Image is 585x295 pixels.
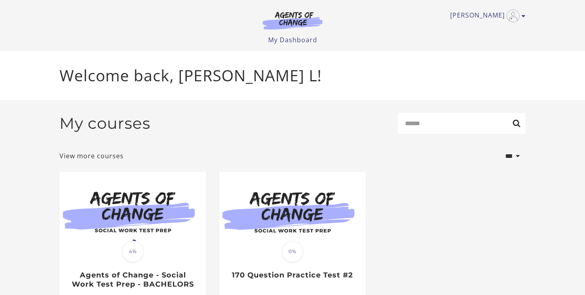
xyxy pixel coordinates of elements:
span: 4% [122,241,144,262]
p: Welcome back, [PERSON_NAME] L! [59,64,526,87]
a: Toggle menu [450,10,522,22]
h3: 170 Question Practice Test #2 [227,271,357,280]
h3: Agents of Change - Social Work Test Prep - BACHELORS [68,271,198,289]
a: My Dashboard [268,35,317,44]
img: Agents of Change Logo [254,11,331,29]
h2: My courses [59,114,150,133]
span: 0% [282,241,303,262]
a: View more courses [59,151,124,161]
